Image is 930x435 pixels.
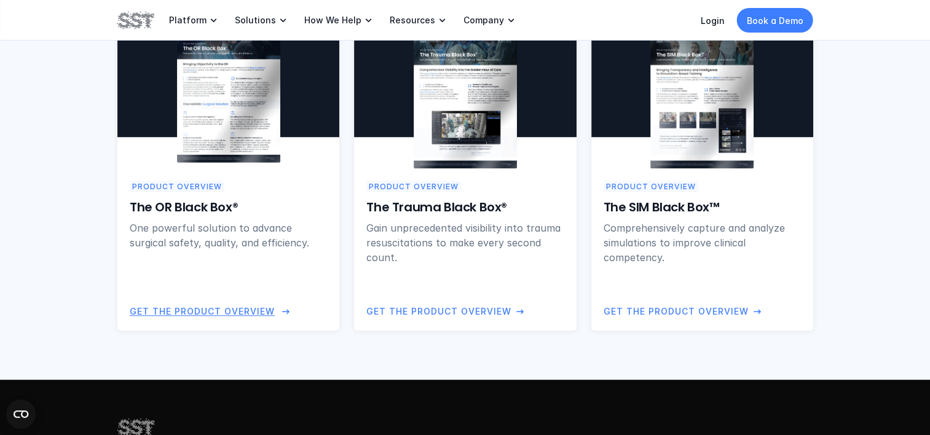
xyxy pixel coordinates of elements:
p: Solutions [235,15,276,26]
p: Get the Product Overview [130,305,275,318]
p: Resources [390,15,435,26]
img: OR Black Box product overview cover [176,29,280,163]
a: Book a Demo [737,8,813,33]
h6: The Trauma Black Box® [366,198,564,216]
button: Open CMP widget [6,399,36,429]
p: Get the Product Overview [603,305,748,318]
p: Platform [169,15,207,26]
p: Product Overview [369,181,459,192]
p: Get the Product Overview [366,305,511,318]
h6: The SIM Black Box™ [603,198,800,216]
img: SST logo [117,10,154,31]
h6: The OR Black Box® [130,198,327,216]
img: Trauma Black Box product overview cover [413,35,516,168]
a: SIM Black Box product overview coverProduct OverviewThe SIM Black Box™Comprehensively capture and... [591,11,813,331]
p: Product Overview [605,181,695,192]
p: Company [463,15,504,26]
a: OR Black Box product overview coverProduct OverviewThe OR Black Box®One powerful solution to adva... [117,11,339,331]
p: Product Overview [132,181,222,192]
p: Book a Demo [747,14,803,27]
p: Gain unprecedented visibility into trauma resuscitations to make every second count. [366,221,564,265]
p: How We Help [304,15,361,26]
p: One powerful solution to advance surgical safety, quality, and efficiency. [130,221,327,250]
img: SIM Black Box product overview cover [650,35,754,168]
a: Trauma Black Box product overview coverProduct OverviewThe Trauma Black Box®Gain unprecedented vi... [354,11,576,331]
p: Comprehensively capture and analyze simulations to improve clinical competency. [603,221,800,265]
a: Login [701,15,725,26]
